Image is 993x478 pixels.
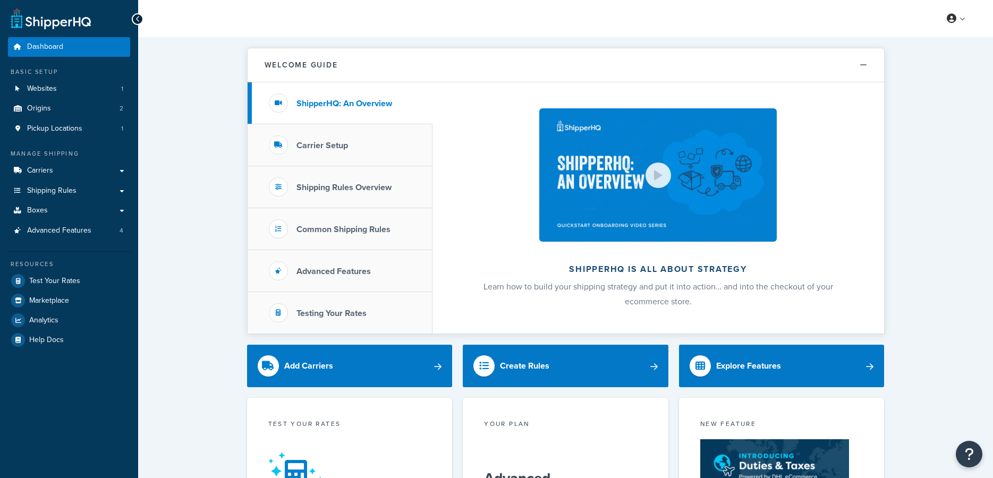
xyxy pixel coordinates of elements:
a: Create Rules [463,345,668,387]
h3: Testing Your Rates [296,309,367,318]
div: Create Rules [500,358,549,373]
div: Your Plan [484,419,647,431]
h2: ShipperHQ is all about strategy [461,264,856,274]
div: Explore Features [716,358,781,373]
a: Analytics [8,311,130,330]
li: Advanced Features [8,221,130,241]
a: Websites1 [8,79,130,99]
h3: Advanced Features [296,267,371,276]
li: Origins [8,99,130,118]
img: ShipperHQ is all about strategy [539,108,776,242]
span: Advanced Features [27,226,91,235]
a: Dashboard [8,37,130,57]
span: Carriers [27,166,53,175]
span: 1 [121,124,123,133]
h3: Shipping Rules Overview [296,183,392,192]
a: Shipping Rules [8,181,130,201]
span: Test Your Rates [29,277,80,286]
button: Welcome Guide [248,48,884,82]
span: Websites [27,84,57,93]
div: Basic Setup [8,67,130,76]
div: Resources [8,260,130,269]
a: Help Docs [8,330,130,349]
span: Learn how to build your shipping strategy and put it into action… and into the checkout of your e... [483,280,833,308]
span: Shipping Rules [27,186,77,195]
a: Origins2 [8,99,130,118]
span: Origins [27,104,51,113]
h3: ShipperHQ: An Overview [296,99,392,108]
span: Boxes [27,206,48,215]
span: 4 [120,226,123,235]
div: Add Carriers [284,358,333,373]
div: New Feature [700,419,863,431]
li: Websites [8,79,130,99]
a: Carriers [8,161,130,181]
div: Manage Shipping [8,149,130,158]
li: Pickup Locations [8,119,130,139]
span: 1 [121,84,123,93]
a: Add Carriers [247,345,453,387]
a: Pickup Locations1 [8,119,130,139]
div: Test your rates [268,419,431,431]
h2: Welcome Guide [265,61,338,69]
a: Marketplace [8,291,130,310]
span: Analytics [29,316,58,325]
a: Advanced Features4 [8,221,130,241]
span: Help Docs [29,336,64,345]
a: Explore Features [679,345,885,387]
a: Test Your Rates [8,271,130,291]
span: Pickup Locations [27,124,82,133]
h3: Carrier Setup [296,141,348,150]
h3: Common Shipping Rules [296,225,391,234]
span: Dashboard [27,42,63,52]
span: Marketplace [29,296,69,305]
button: Open Resource Center [956,441,982,467]
a: Boxes [8,201,130,220]
span: 2 [120,104,123,113]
